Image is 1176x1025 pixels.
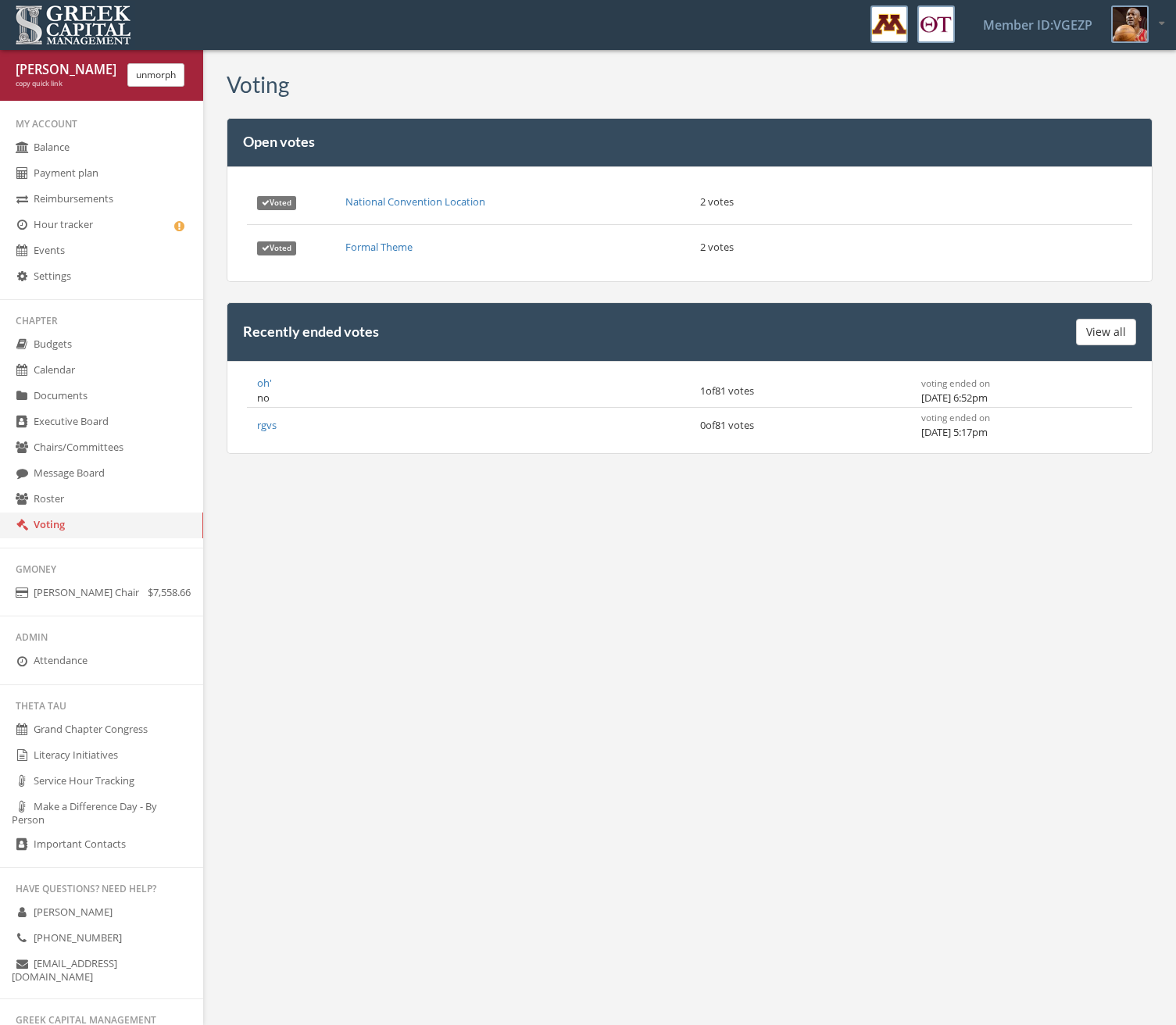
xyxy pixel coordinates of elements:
a: Voted [257,195,296,209]
span: 81 votes [715,418,754,432]
span: 81 votes [715,384,754,398]
td: 1 of [690,373,911,408]
h4: Recently ended votes [243,324,1076,340]
a: Member ID: VGEZP [964,1,1111,49]
span: 2 votes [700,240,734,254]
button: unmorph [127,63,184,87]
span: 2 votes [700,195,734,209]
span: Voted [257,241,296,255]
a: National Convention Location [345,195,485,209]
span: [DATE] 6:52pm [921,391,988,405]
td: 0 of [690,408,911,442]
span: [DATE] 5:17pm [921,425,988,439]
span: $7,558.66 [148,587,191,598]
div: copy quick link [16,79,116,89]
h4: Open votes [243,134,1136,150]
span: [PERSON_NAME] [34,905,113,919]
button: View all [1076,319,1136,345]
a: Voted [257,240,296,254]
a: Formal Theme [345,240,413,254]
span: Voted [257,196,296,210]
span: voting ended on [921,411,990,423]
span: no [257,391,270,405]
h3: Voting [227,73,289,97]
span: voting ended on [921,377,990,389]
div: [PERSON_NAME] Jordan [16,61,116,79]
a: oh' [257,376,272,390]
a: rgvs [257,418,277,432]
